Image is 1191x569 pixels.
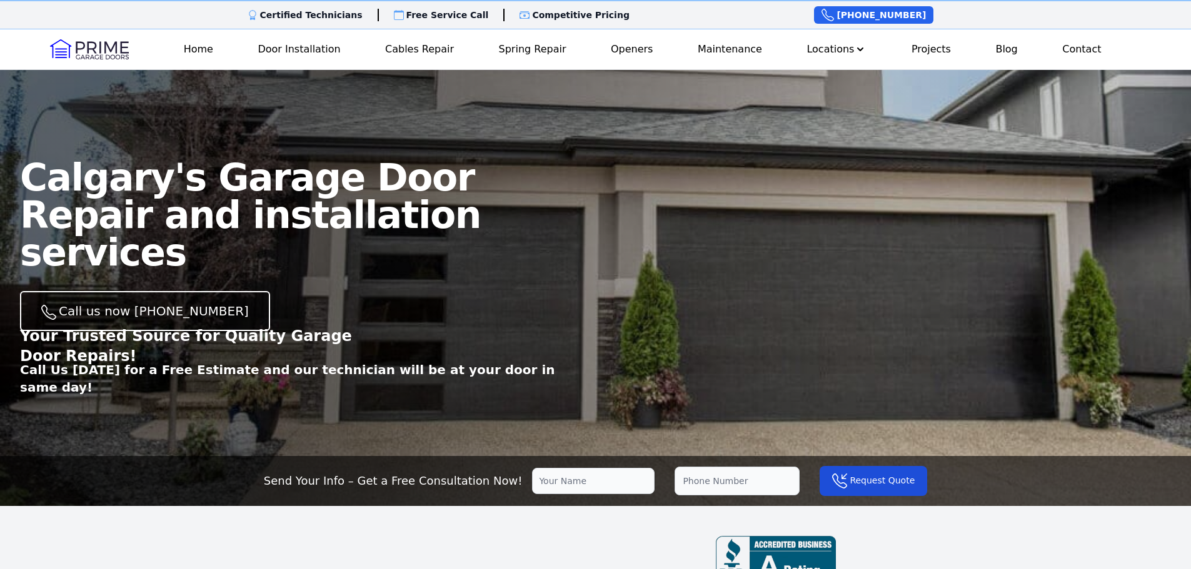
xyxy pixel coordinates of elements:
a: [PHONE_NUMBER] [814,6,933,24]
a: Cables Repair [380,37,459,62]
a: Projects [907,37,956,62]
input: Your Name [532,468,655,494]
p: Competitive Pricing [532,9,630,21]
a: Contact [1057,37,1106,62]
p: Certified Technicians [260,9,363,21]
a: Openers [606,37,658,62]
a: Home [179,37,218,62]
p: Your Trusted Source for Quality Garage Door Repairs! [20,326,380,366]
a: Door Installation [253,37,345,62]
input: Phone Number [675,467,800,495]
a: Blog [990,37,1022,62]
a: Call us now [PHONE_NUMBER] [20,291,270,331]
p: Send Your Info – Get a Free Consultation Now! [264,472,523,490]
p: Free Service Call [406,9,489,21]
span: Calgary's Garage Door Repair and installation services [20,156,481,274]
a: Maintenance [693,37,767,62]
a: Spring Repair [494,37,571,62]
img: Logo [50,39,129,59]
button: Locations [802,37,872,62]
button: Request Quote [820,466,927,496]
p: Call Us [DATE] for a Free Estimate and our technician will be at your door in same day! [20,361,596,396]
